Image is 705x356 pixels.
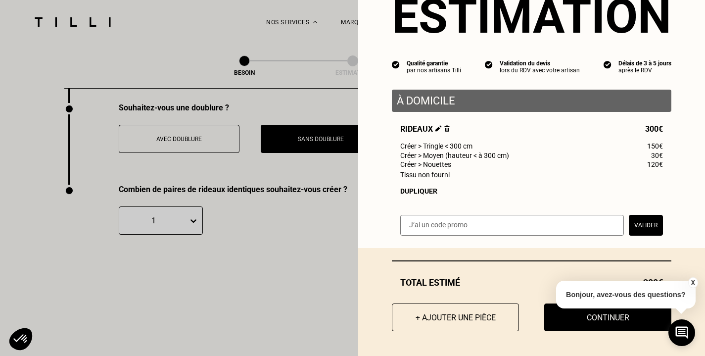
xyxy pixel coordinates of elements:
div: Validation du devis [500,60,580,67]
p: Bonjour, avez-vous des questions? [556,281,696,308]
span: Tissu non fourni [400,171,450,179]
div: Qualité garantie [407,60,461,67]
div: Total estimé [392,277,671,288]
img: icon list info [604,60,611,69]
span: 300€ [645,124,663,134]
img: Supprimer [444,125,450,132]
span: Créer > Tringle < 300 cm [400,142,472,150]
span: 120€ [647,160,663,168]
div: Délais de 3 à 5 jours [618,60,671,67]
img: icon list info [485,60,493,69]
span: Rideaux [400,124,450,134]
button: X [688,277,698,288]
span: Créer > Nouettes [400,160,451,168]
button: Continuer [544,304,671,331]
div: par nos artisans Tilli [407,67,461,74]
button: Valider [629,215,663,236]
span: 150€ [647,142,663,150]
p: À domicile [397,95,666,107]
img: icon list info [392,60,400,69]
span: Créer > Moyen (hauteur < à 300 cm) [400,152,509,159]
img: Éditer [435,125,442,132]
div: Dupliquer [400,187,663,195]
div: après le RDV [618,67,671,74]
input: J‘ai un code promo [400,215,624,236]
div: lors du RDV avec votre artisan [500,67,580,74]
span: 30€ [651,152,663,159]
button: + Ajouter une pièce [392,304,519,331]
